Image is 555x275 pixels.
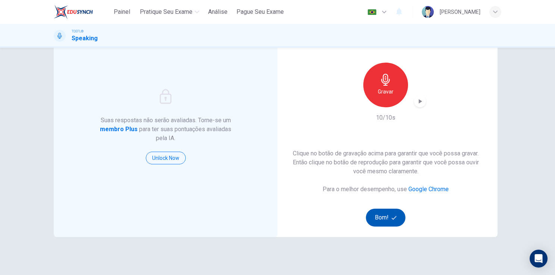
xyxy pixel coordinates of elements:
a: Google Chrome [408,186,449,193]
div: [PERSON_NAME] [440,7,480,16]
span: Pague Seu Exame [236,7,284,16]
h6: Para o melhor desempenho, use [323,185,449,194]
h1: Speaking [72,34,98,43]
button: Pratique seu exame [137,5,202,19]
span: Pratique seu exame [140,7,192,16]
h6: Gravar [378,87,393,96]
strong: membro Plus [100,126,138,133]
button: Pague Seu Exame [233,5,287,19]
span: TOEFL® [72,29,84,34]
button: Bom! [366,209,406,227]
button: Gravar [363,63,408,107]
img: pt [367,9,377,15]
h6: 10/10s [376,113,395,122]
a: EduSynch logo [54,4,110,19]
button: Unlock Now [146,152,186,164]
h6: Suas respostas não serão avaliadas. Torne-se um para ter suas pontuações avaliadas pela IA. [98,116,233,143]
button: Painel [110,5,134,19]
span: Análise [208,7,228,16]
img: EduSynch logo [54,4,93,19]
h6: Clique no botão de gravação acima para garantir que você possa gravar. Então clique no botão de r... [286,149,486,176]
span: Painel [114,7,130,16]
img: Profile picture [422,6,434,18]
button: Análise [205,5,231,19]
div: Open Intercom Messenger [530,250,548,268]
